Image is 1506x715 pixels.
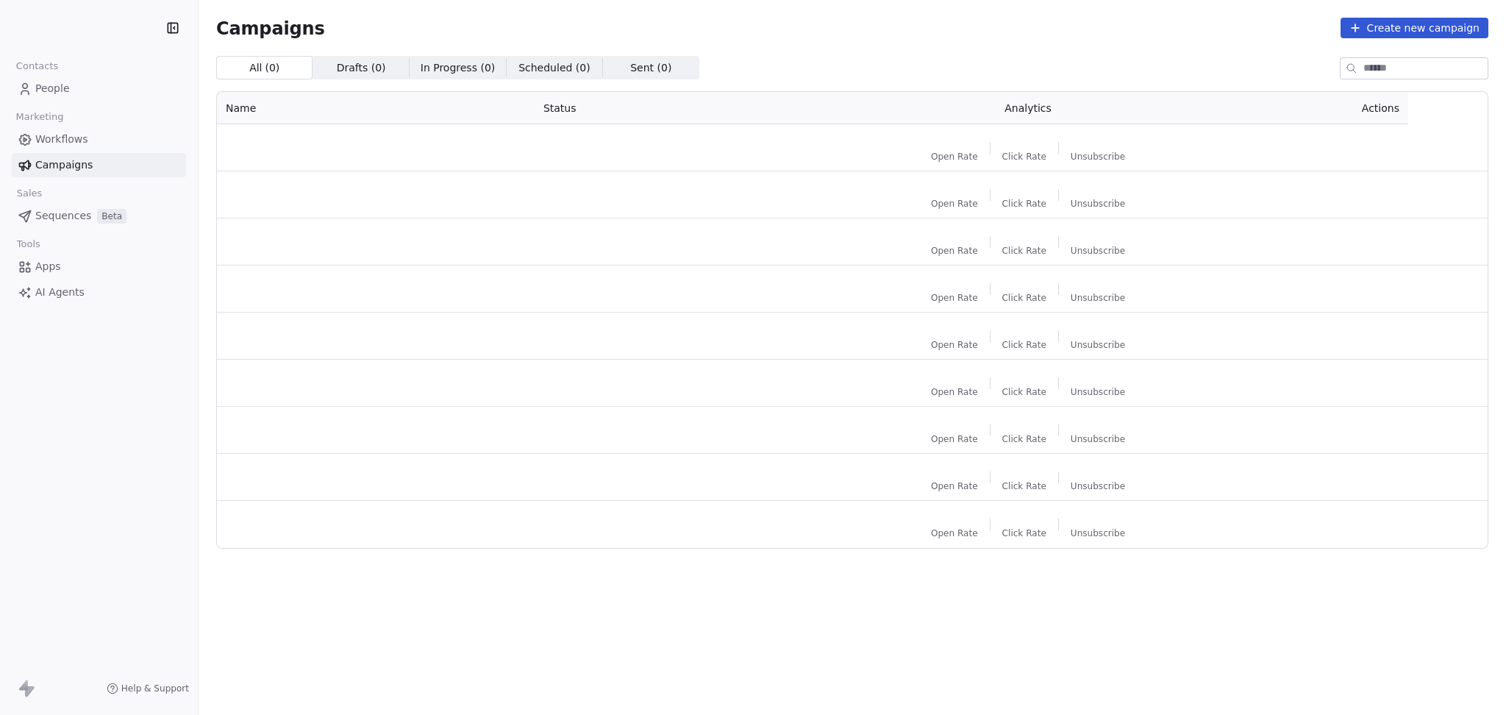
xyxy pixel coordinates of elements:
[630,60,671,76] span: Sent ( 0 )
[931,151,978,163] span: Open Rate
[931,198,978,210] span: Open Rate
[1071,433,1125,445] span: Unsubscribe
[1071,198,1125,210] span: Unsubscribe
[35,132,88,147] span: Workflows
[1071,339,1125,351] span: Unsubscribe
[12,204,186,228] a: SequencesBeta
[518,60,590,76] span: Scheduled ( 0 )
[1071,480,1125,492] span: Unsubscribe
[1341,18,1488,38] button: Create new campaign
[824,92,1232,124] th: Analytics
[1002,151,1046,163] span: Click Rate
[35,285,85,300] span: AI Agents
[931,339,978,351] span: Open Rate
[1002,480,1046,492] span: Click Rate
[121,683,189,694] span: Help & Support
[931,527,978,539] span: Open Rate
[1232,92,1408,124] th: Actions
[35,259,61,274] span: Apps
[1071,527,1125,539] span: Unsubscribe
[216,18,325,38] span: Campaigns
[1002,527,1046,539] span: Click Rate
[12,77,186,101] a: People
[931,433,978,445] span: Open Rate
[1002,386,1046,398] span: Click Rate
[931,386,978,398] span: Open Rate
[1002,339,1046,351] span: Click Rate
[12,153,186,177] a: Campaigns
[12,255,186,279] a: Apps
[931,292,978,304] span: Open Rate
[931,245,978,257] span: Open Rate
[1071,151,1125,163] span: Unsubscribe
[10,55,65,77] span: Contacts
[1002,292,1046,304] span: Click Rate
[1071,292,1125,304] span: Unsubscribe
[337,60,386,76] span: Drafts ( 0 )
[35,157,93,173] span: Campaigns
[10,233,46,255] span: Tools
[35,208,91,224] span: Sequences
[12,127,186,152] a: Workflows
[217,92,535,124] th: Name
[1071,245,1125,257] span: Unsubscribe
[12,280,186,305] a: AI Agents
[1002,198,1046,210] span: Click Rate
[107,683,189,694] a: Help & Support
[35,81,70,96] span: People
[931,480,978,492] span: Open Rate
[535,92,824,124] th: Status
[1002,245,1046,257] span: Click Rate
[10,106,70,128] span: Marketing
[10,182,49,204] span: Sales
[421,60,496,76] span: In Progress ( 0 )
[97,209,126,224] span: Beta
[1071,386,1125,398] span: Unsubscribe
[1002,433,1046,445] span: Click Rate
